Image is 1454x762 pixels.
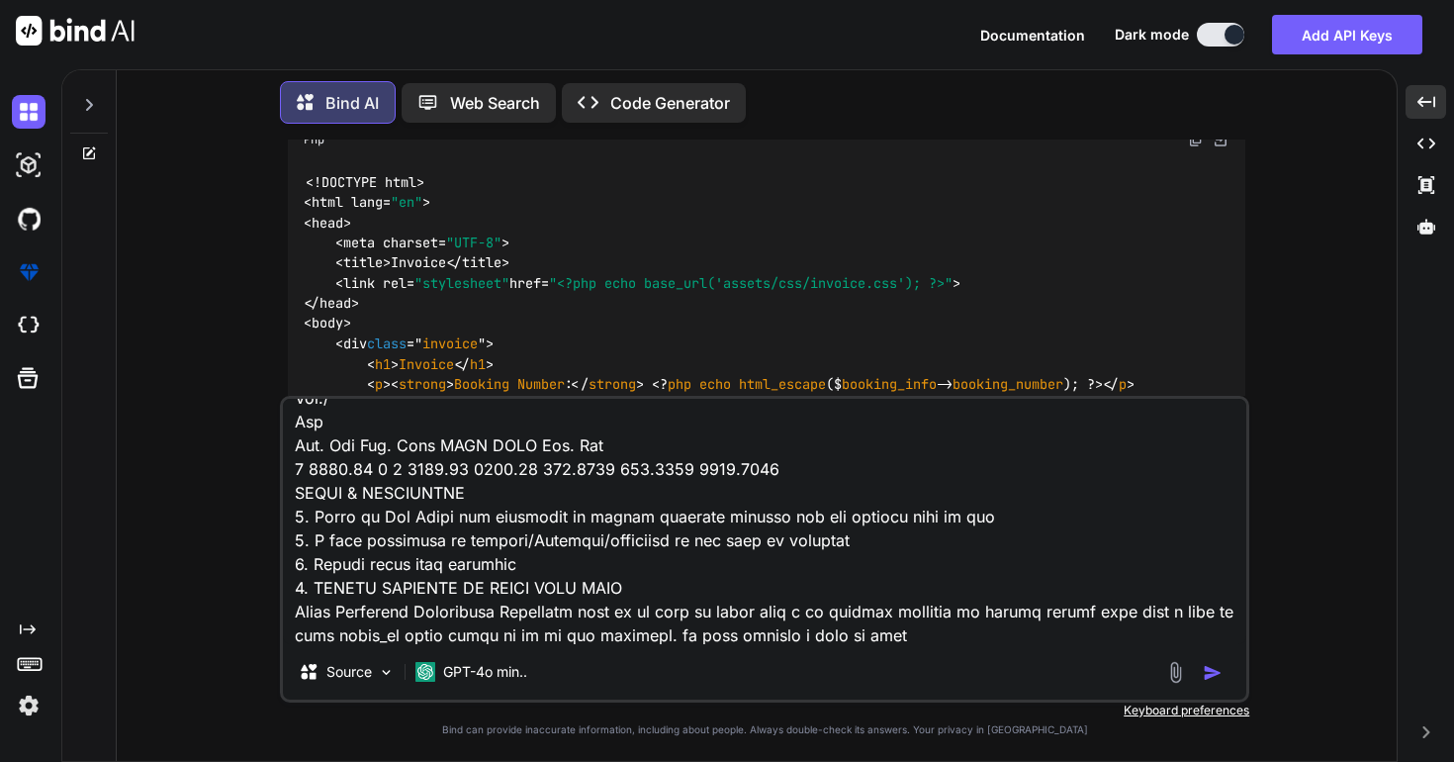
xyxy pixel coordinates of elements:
[1188,132,1204,147] img: copy
[980,25,1085,46] button: Documentation
[699,375,731,393] span: echo
[414,274,509,292] span: "stylesheet"
[443,662,527,682] p: GPT-4o min..
[12,689,45,722] img: settings
[378,664,395,681] img: Pick Models
[422,334,478,352] span: invoice
[326,662,372,682] p: Source
[12,148,45,182] img: darkAi-studio
[1119,375,1127,393] span: p
[517,375,565,393] span: Number
[1272,15,1422,54] button: Add API Keys
[12,309,45,342] img: cloudideIcon
[325,91,379,115] p: Bind AI
[1203,663,1223,683] img: icon
[375,375,383,393] span: p
[1164,661,1187,684] img: attachment
[304,132,324,147] span: Php
[415,662,435,682] img: GPT-4o mini
[399,355,454,373] span: Invoice
[446,234,501,251] span: "UTF-8"
[280,703,1249,718] p: Keyboard preferences
[399,375,446,393] span: strong
[842,375,937,393] span: booking_info
[739,375,826,393] span: html_escape
[16,16,135,46] img: Bind AI
[12,202,45,236] img: githubDark
[375,355,391,373] span: h1
[668,375,691,393] span: php
[1115,25,1189,45] span: Dark mode
[980,27,1085,44] span: Documentation
[391,193,422,211] span: "en"
[1212,131,1229,148] img: Open in Browser
[589,375,636,393] span: strong
[470,355,486,373] span: h1
[283,399,1246,644] textarea: lorem ips dolors . AMET CONSECTE Adipisc: Elits Doei Tempor, Inci Ut. 0, Laboreetdol, MA78, Aliqu...
[953,375,1063,393] span: booking_number
[450,91,540,115] p: Web Search
[454,375,509,393] span: Booking
[549,274,953,292] span: "<?php echo base_url('assets/css/invoice.css'); ?>"
[367,334,407,352] span: class
[12,255,45,289] img: premium
[280,722,1249,737] p: Bind can provide inaccurate information, including about people. Always double-check its answers....
[12,95,45,129] img: darkChat
[610,91,730,115] p: Code Generator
